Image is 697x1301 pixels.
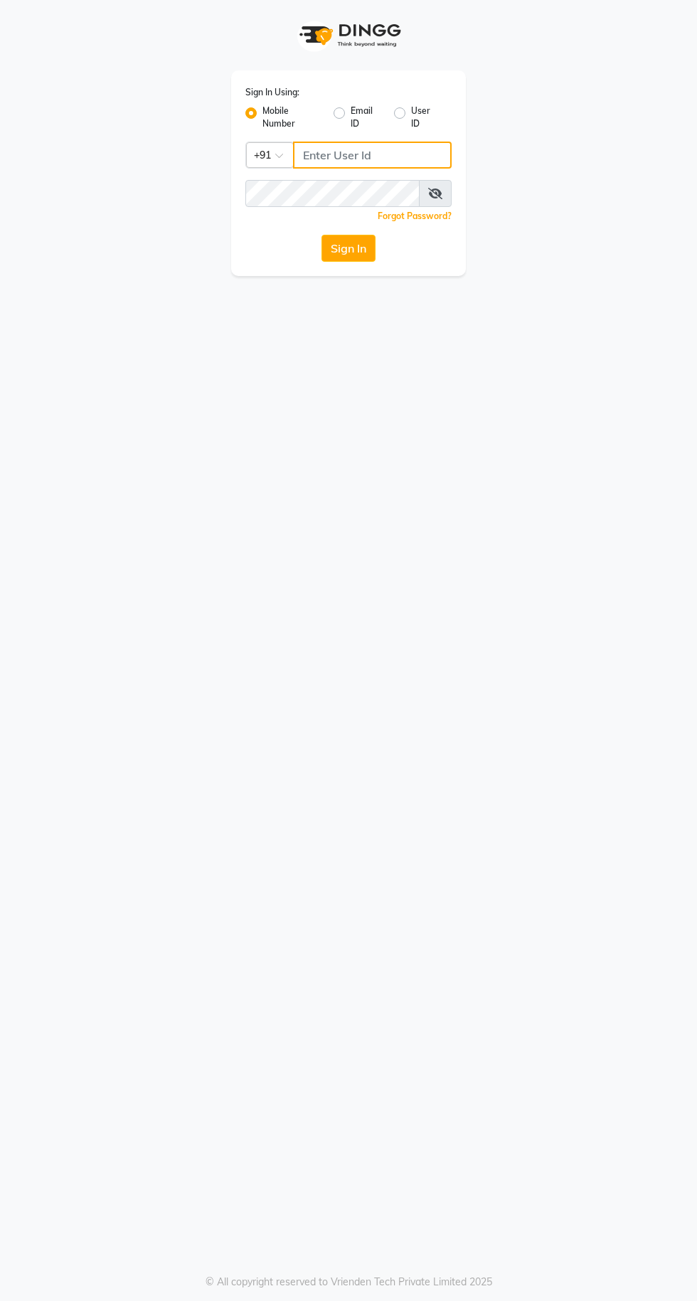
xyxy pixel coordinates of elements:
label: Mobile Number [262,105,322,130]
input: Username [293,142,452,169]
label: Email ID [351,105,383,130]
label: User ID [411,105,440,130]
input: Username [245,180,420,207]
label: Sign In Using: [245,86,299,99]
a: Forgot Password? [378,211,452,221]
img: logo1.svg [292,14,405,56]
button: Sign In [321,235,376,262]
